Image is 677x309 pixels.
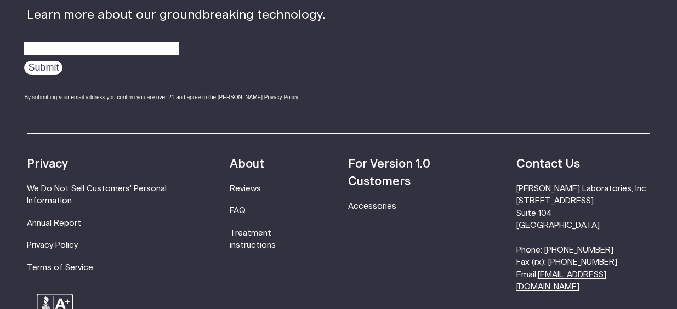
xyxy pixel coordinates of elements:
a: Reviews [230,185,261,193]
a: Terms of Service [27,264,93,272]
input: Submit [24,61,62,75]
a: Accessories [348,202,396,210]
a: FAQ [230,207,246,215]
strong: About [230,158,264,170]
a: [EMAIL_ADDRESS][DOMAIN_NAME] [516,271,606,291]
a: Privacy Policy [27,241,78,249]
a: Treatment instructions [230,229,276,249]
a: Annual Report [27,219,81,227]
li: [PERSON_NAME] Laboratories, Inc. [STREET_ADDRESS] Suite 104 [GEOGRAPHIC_DATA] Phone: [PHONE_NUMBE... [516,183,650,294]
strong: Contact Us [516,158,580,170]
strong: Privacy [27,158,68,170]
div: By submitting your email address you confirm you are over 21 and agree to the [PERSON_NAME] Priva... [24,93,326,101]
strong: For Version 1.0 Customers [348,158,430,187]
a: We Do Not Sell Customers' Personal Information [27,185,167,205]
